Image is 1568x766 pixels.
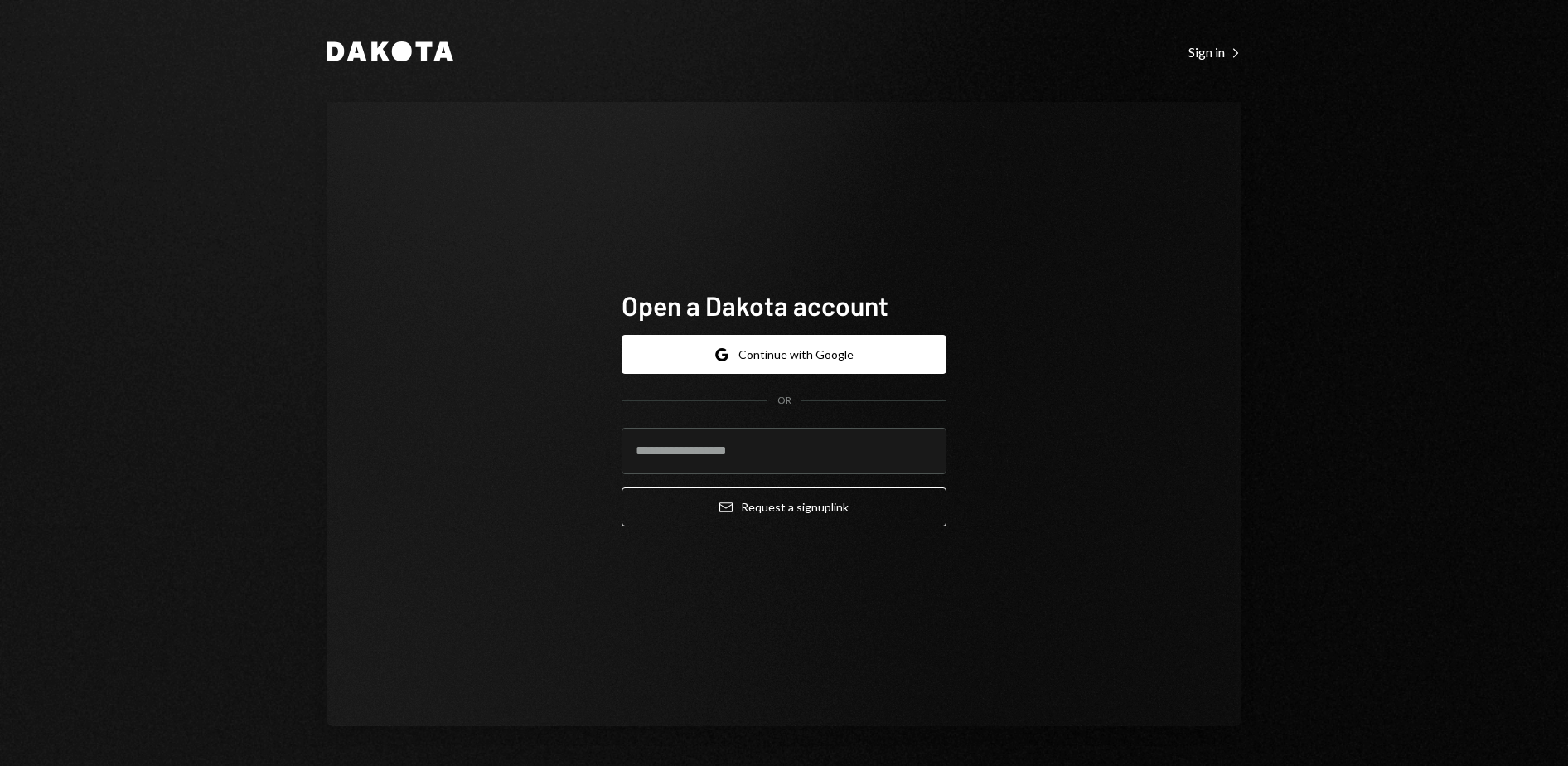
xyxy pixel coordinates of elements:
button: Request a signuplink [622,487,946,526]
h1: Open a Dakota account [622,288,946,322]
div: Sign in [1188,44,1241,61]
div: OR [777,394,791,408]
a: Sign in [1188,42,1241,61]
button: Continue with Google [622,335,946,374]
